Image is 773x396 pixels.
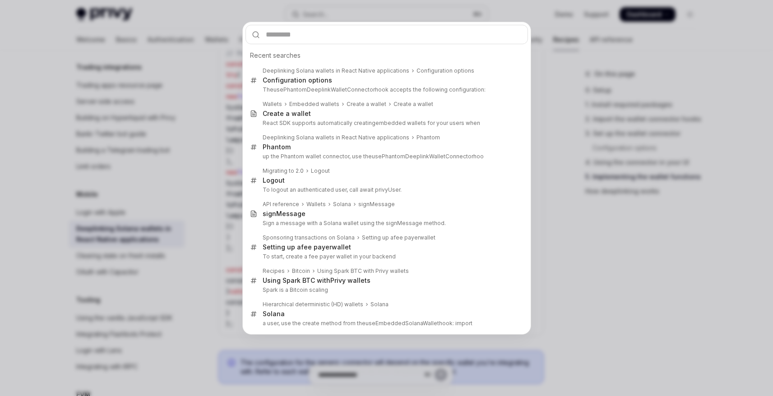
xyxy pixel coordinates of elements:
div: Sponsoring transactions on Solana [263,234,355,241]
div: Create a wallet [393,101,433,108]
b: Logout [263,176,285,184]
div: Phantom [417,134,440,141]
p: Sign a message with a Solana wallet using the signMessage method. [263,220,509,227]
p: up the Phantom wallet connector, use the hoo [263,153,509,160]
b: usePhantomDeeplinkWalletConnector [372,153,473,160]
div: Create a wallet [263,110,311,118]
div: Using Spark BTC with Privy wallets [317,267,409,275]
div: Using Spark BTC with [263,276,370,285]
b: Logout [311,167,330,174]
b: signMessage [263,210,305,217]
p: a user, use the create method from the hook: import [263,320,509,327]
p: React SDK supports automatically creating s for your users when [263,120,509,127]
b: Privy wallets [330,276,370,284]
p: To logout an authenticated user, call await privyUser. [263,186,509,193]
div: Phantom [263,143,291,151]
div: signMessage [358,201,395,208]
div: Bitcoin [292,267,310,275]
div: Solana [370,301,389,308]
div: Configuration options [263,76,332,84]
div: Deeplinking Solana wallets in React Native applications [263,134,409,141]
p: The hook accepts the following configuration: [263,86,509,93]
div: Migrating to 2.0 [263,167,304,175]
div: Deeplinking Solana wallets in React Native applications [263,67,409,74]
span: Recent searches [250,51,301,60]
p: Spark is a Bitcoin scaling [263,286,509,294]
p: To start, create a fee payer wallet in your backend [263,253,509,260]
b: embedded wallet [375,120,423,126]
b: fee payer [301,243,332,251]
div: Wallets [263,101,282,108]
div: Configuration options [417,67,474,74]
b: usePhantomDeeplinkWalletConnector [273,86,375,93]
div: Setting up a wallet [263,243,351,251]
div: Recipes [263,267,285,275]
div: Embedded wallets [289,101,339,108]
div: Hierarchical deterministic (HD) wallets [263,301,363,308]
b: useEmbeddedSolanaWallet [366,320,439,327]
div: Create a wallet [347,101,386,108]
b: fee payer [393,234,420,241]
div: API reference [263,201,299,208]
div: Solana [333,201,351,208]
div: Setting up a wallet [362,234,435,241]
div: Wallets [306,201,326,208]
div: Solana [263,310,285,318]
